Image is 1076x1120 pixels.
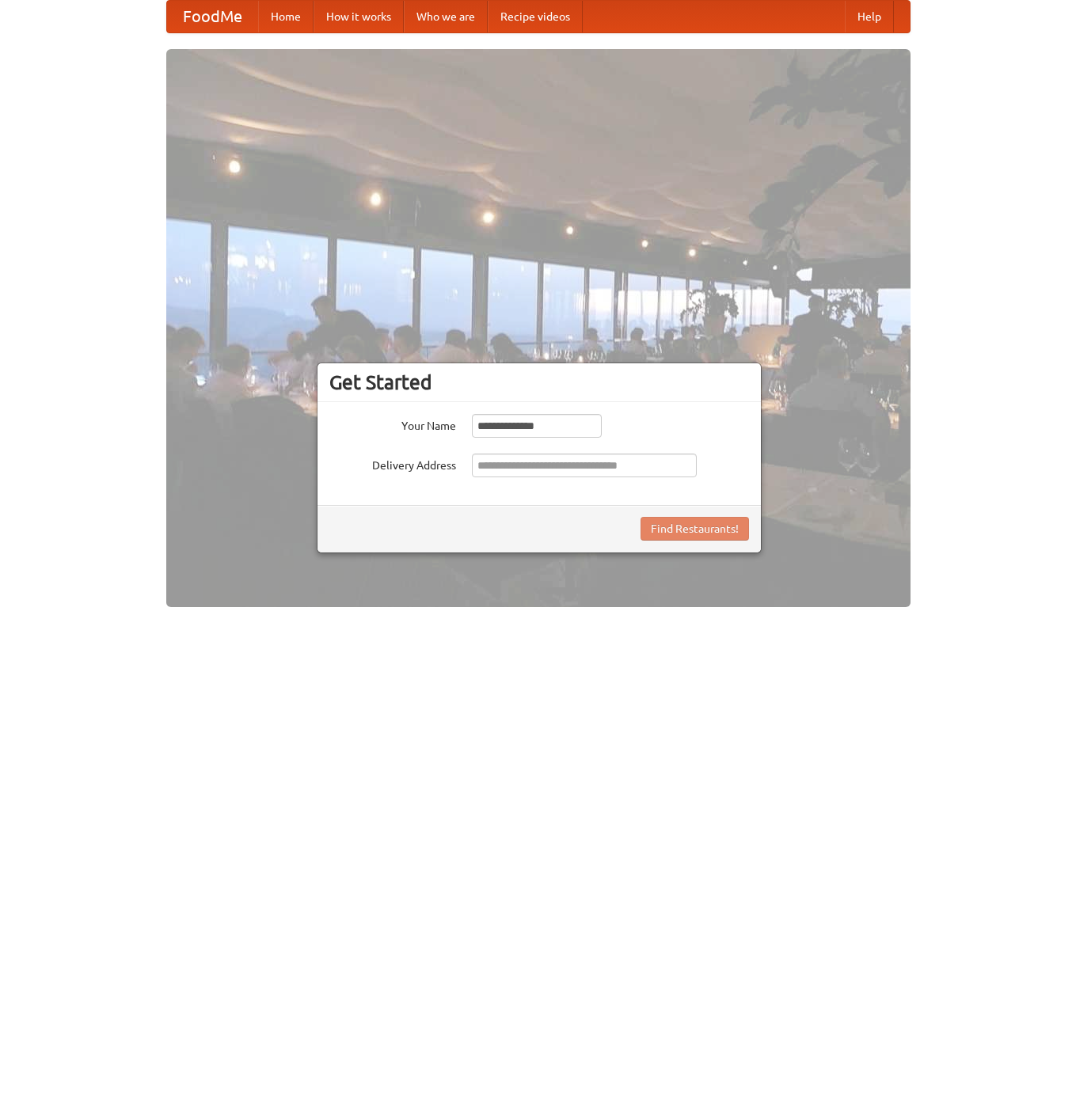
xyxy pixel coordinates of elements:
[258,1,314,32] a: Home
[329,370,749,394] h3: Get Started
[845,1,894,32] a: Help
[404,1,488,32] a: Who we are
[641,517,749,541] button: Find Restaurants!
[488,1,583,32] a: Recipe videos
[314,1,404,32] a: How it works
[329,414,456,434] label: Your Name
[329,454,456,473] label: Delivery Address
[167,1,258,32] a: FoodMe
